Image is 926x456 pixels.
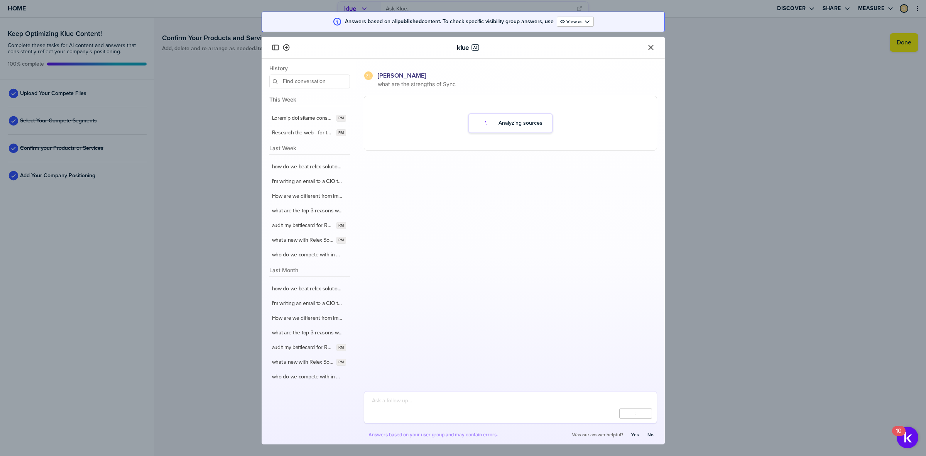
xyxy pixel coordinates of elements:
[267,159,351,174] button: how do we beat relex solutions
[557,17,594,27] button: Open Drop
[272,207,343,214] label: what are the top 3 reasons we beat relex?
[272,329,343,336] label: what are the top 3 reasons we beat relex?
[267,355,351,370] button: what's new with Relex Solutions for Forecasting and Analytics software?RM
[272,115,334,122] label: Loremip dol sitame consec adipi Elits do Eiusm, tem incidid ut Labor etd magna aliqu Enimadmi. Ve...
[267,233,351,247] button: what's new with Relex Solutions for Forecasting and Analytics software?RM
[267,174,351,189] button: I'm writing an email to a CIO to differentiate against relex. give 4 brief bullet points to help ...
[269,267,350,273] span: Last Month
[338,222,344,229] span: RM
[267,296,351,311] button: I'm writing an email to a CIO to differentiate against relex. give 4 brief bullet points to help ...
[272,163,343,170] label: how do we beat relex solutions
[647,432,654,438] label: No
[345,19,554,25] span: Answers based on all content. To check specific visibility group answers, use
[272,222,334,229] label: audit my battlecard for Relex Solutions. What's missing, outdated or no longer relevant based on ...
[272,129,334,136] label: Research the web - for the company [PERSON_NAME] what non-PTT features do they offer
[267,111,351,125] button: Loremip dol sitame consec adipi Elits do Eiusm, tem incidid ut Labor etd magna aliqu Enimadmi. Ve...
[498,120,542,126] span: Analyzing sources
[267,203,351,218] button: what are the top 3 reasons we beat relex?
[338,130,344,136] span: RM
[272,285,343,292] label: how do we beat relex solutions
[272,300,343,307] label: I'm writing an email to a CIO to differentiate against relex. give 4 brief bullet points to help ...
[269,65,350,71] span: History
[272,193,343,200] label: How are we different from Impact Analytics?
[272,359,334,366] label: what's new with Relex Solutions for Forecasting and Analytics software?
[364,71,373,80] div: Zev Lewis
[272,315,343,322] label: How are we different from Impact Analytics?
[267,125,351,140] button: Research the web - for the company [PERSON_NAME] what non-PTT features do they offerRM
[631,432,639,438] label: Yes
[269,96,350,103] span: This Week
[267,281,351,296] button: how do we beat relex solutions
[338,115,344,121] span: RM
[267,370,351,384] button: who do we compete with in workcloud forecasting and analytics
[378,72,426,80] span: [PERSON_NAME]
[376,80,657,88] span: what are the strengths of Sync
[269,145,350,151] span: Last Week
[572,432,623,438] span: Was our answer helpful?
[267,189,351,203] button: How are we different from Impact Analytics?
[269,75,350,88] input: Find conversation
[897,427,918,448] button: Open Resource Center, 10 new notifications
[646,43,656,52] button: Close
[272,237,334,244] label: what's new with Relex Solutions for Forecasting and Analytics software?
[338,237,344,243] span: RM
[267,325,351,340] button: what are the top 3 reasons we beat relex?
[628,430,642,440] button: Yes
[267,218,351,233] button: audit my battlecard for Relex Solutions. What's missing, outdated or no longer relevant based on ...
[364,71,373,80] img: da13526ef7e7ede2cf28389470c3c61c-sml.png
[368,432,498,438] span: Answers based on your user group and may contain errors.
[267,311,351,325] button: How are we different from Impact Analytics?
[338,344,344,351] span: RM
[272,251,343,258] label: who do we compete with in workcloud forecasting and analytics
[566,19,583,25] label: View as
[896,431,902,441] div: 10
[267,340,351,355] button: audit my battlecard for Relex Solutions. What's missing, outdated or no longer relevant based on ...
[644,430,657,440] button: No
[338,359,344,365] span: RM
[272,178,343,185] label: I'm writing an email to a CIO to differentiate against relex. give 4 brief bullet points to help ...
[397,17,422,25] strong: published
[272,373,343,380] label: who do we compete with in workcloud forecasting and analytics
[272,344,334,351] label: audit my battlecard for Relex Solutions. What's missing, outdated or no longer relevant based on ...
[267,247,351,262] button: who do we compete with in workcloud forecasting and analytics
